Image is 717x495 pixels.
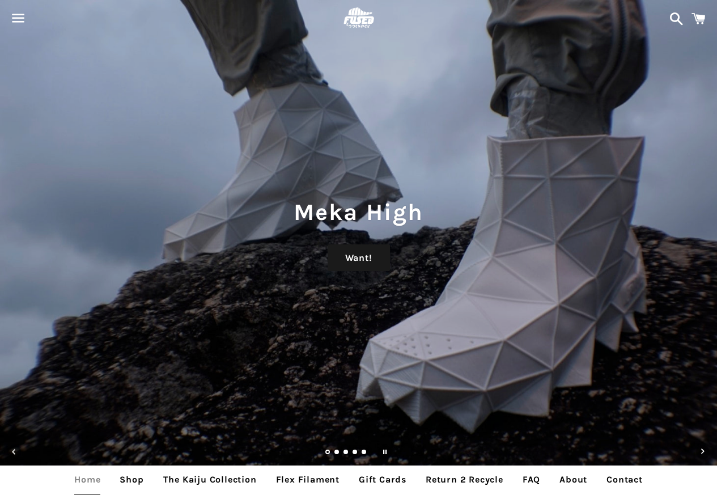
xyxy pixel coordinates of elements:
button: Next slide [690,439,715,464]
h1: Meka High [11,196,706,229]
a: Slide 1, current [325,450,331,456]
a: Shop [111,466,152,494]
a: Contact [598,466,651,494]
a: Load slide 4 [353,450,358,456]
a: About [551,466,596,494]
a: Want! [328,244,390,272]
a: Gift Cards [350,466,415,494]
a: Load slide 3 [343,450,349,456]
button: Pause slideshow [372,439,397,464]
a: Home [66,466,109,494]
a: Flex Filament [268,466,348,494]
a: The Kaiju Collection [155,466,265,494]
a: Return 2 Recycle [417,466,512,494]
a: Load slide 2 [334,450,340,456]
a: FAQ [514,466,549,494]
a: Load slide 5 [362,450,367,456]
button: Previous slide [2,439,27,464]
